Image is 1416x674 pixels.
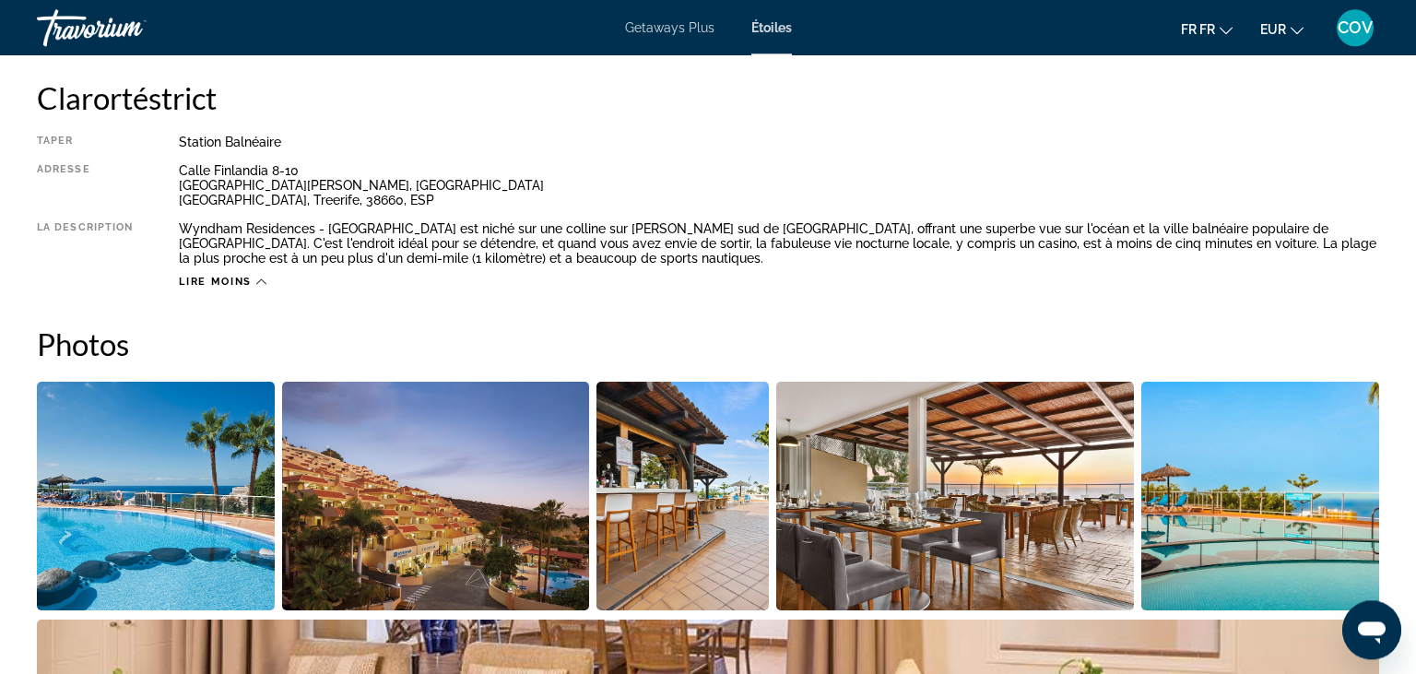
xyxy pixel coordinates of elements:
button: Lire moins [179,275,266,289]
div: Wyndham Residences - [GEOGRAPHIC_DATA] est niché sur une colline sur [PERSON_NAME] sud de [GEOGRA... [179,221,1379,266]
span: fr fr [1181,22,1215,37]
button: Diamoteur d'image ouvert plein écran [37,381,275,611]
div: La description [37,221,133,266]
a: Travorium [37,4,221,52]
button: Diamoteur d'image ouvert plein écran [1141,381,1379,611]
span: Lire moins [179,276,252,288]
button: Diamoteur d'image ouvert plein écran [596,381,770,611]
div: Taper [37,135,133,149]
h2: Photos [37,325,1379,362]
div: Adresse [37,163,133,207]
button: Diamoteur d'image ouvert plein écran [282,381,589,611]
button: Menu utilisateur [1331,8,1379,47]
button: Changement de monnaie [1260,16,1304,42]
h2: Clarortéstrict [37,79,1379,116]
a: Getaways Plus [625,20,714,35]
button: Diamoteur d'image ouvert plein écran [776,381,1134,611]
span: EUR [1260,22,1286,37]
div: Station balnéaire [179,135,1379,149]
a: Étoiles [751,20,792,35]
div: Calle Finlandia 8-10 [GEOGRAPHIC_DATA][PERSON_NAME], [GEOGRAPHIC_DATA] [GEOGRAPHIC_DATA], Treerif... [179,163,1379,207]
iframe: Bouton de lancement de la fenêtre de messagerie [1342,600,1401,659]
button: Changer de langue [1181,16,1233,42]
span: COV [1338,18,1373,37]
